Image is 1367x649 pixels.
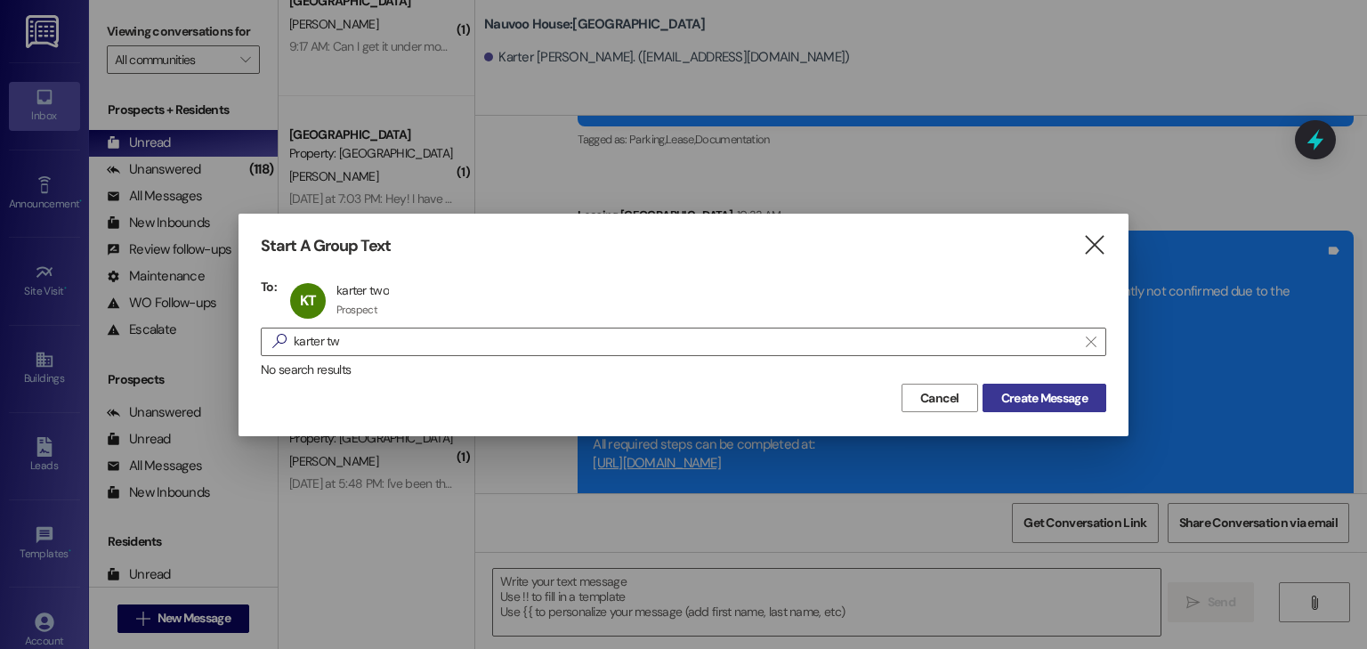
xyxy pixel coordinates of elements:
[261,361,1106,379] div: No search results
[1001,389,1088,408] span: Create Message
[1082,236,1106,255] i: 
[294,329,1077,354] input: Search for any contact or apartment
[902,384,978,412] button: Cancel
[1077,329,1105,355] button: Clear text
[300,291,316,310] span: KT
[336,303,377,317] div: Prospect
[1086,335,1096,349] i: 
[265,332,294,351] i: 
[261,236,391,256] h3: Start A Group Text
[920,389,959,408] span: Cancel
[336,282,389,298] div: karter two
[261,279,277,295] h3: To:
[983,384,1106,412] button: Create Message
